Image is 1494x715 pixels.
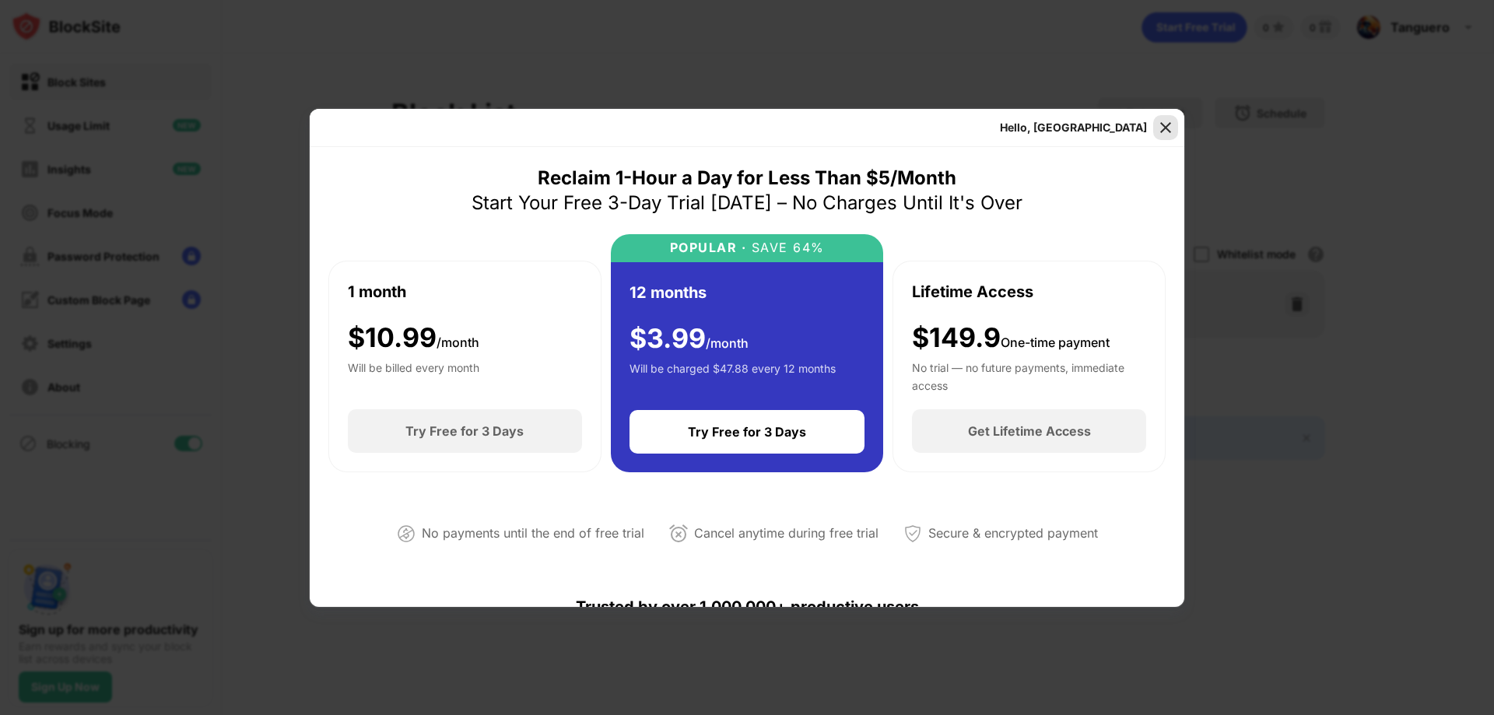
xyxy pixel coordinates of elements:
[630,323,749,355] div: $ 3.99
[472,191,1022,216] div: Start Your Free 3-Day Trial [DATE] – No Charges Until It's Over
[397,524,416,543] img: not-paying
[1000,121,1147,134] div: Hello, [GEOGRAPHIC_DATA]
[405,423,524,439] div: Try Free for 3 Days
[912,280,1033,303] div: Lifetime Access
[706,335,749,351] span: /month
[348,359,479,391] div: Will be billed every month
[670,240,747,255] div: POPULAR ·
[328,570,1166,644] div: Trusted by over 1,000,000+ productive users
[437,335,479,350] span: /month
[746,240,825,255] div: SAVE 64%
[968,423,1091,439] div: Get Lifetime Access
[348,322,479,354] div: $ 10.99
[928,522,1098,545] div: Secure & encrypted payment
[688,424,806,440] div: Try Free for 3 Days
[694,522,879,545] div: Cancel anytime during free trial
[912,322,1110,354] div: $149.9
[669,524,688,543] img: cancel-anytime
[348,280,406,303] div: 1 month
[630,281,707,304] div: 12 months
[1001,335,1110,350] span: One-time payment
[538,166,956,191] div: Reclaim 1-Hour a Day for Less Than $5/Month
[903,524,922,543] img: secured-payment
[630,360,836,391] div: Will be charged $47.88 every 12 months
[912,359,1146,391] div: No trial — no future payments, immediate access
[422,522,644,545] div: No payments until the end of free trial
